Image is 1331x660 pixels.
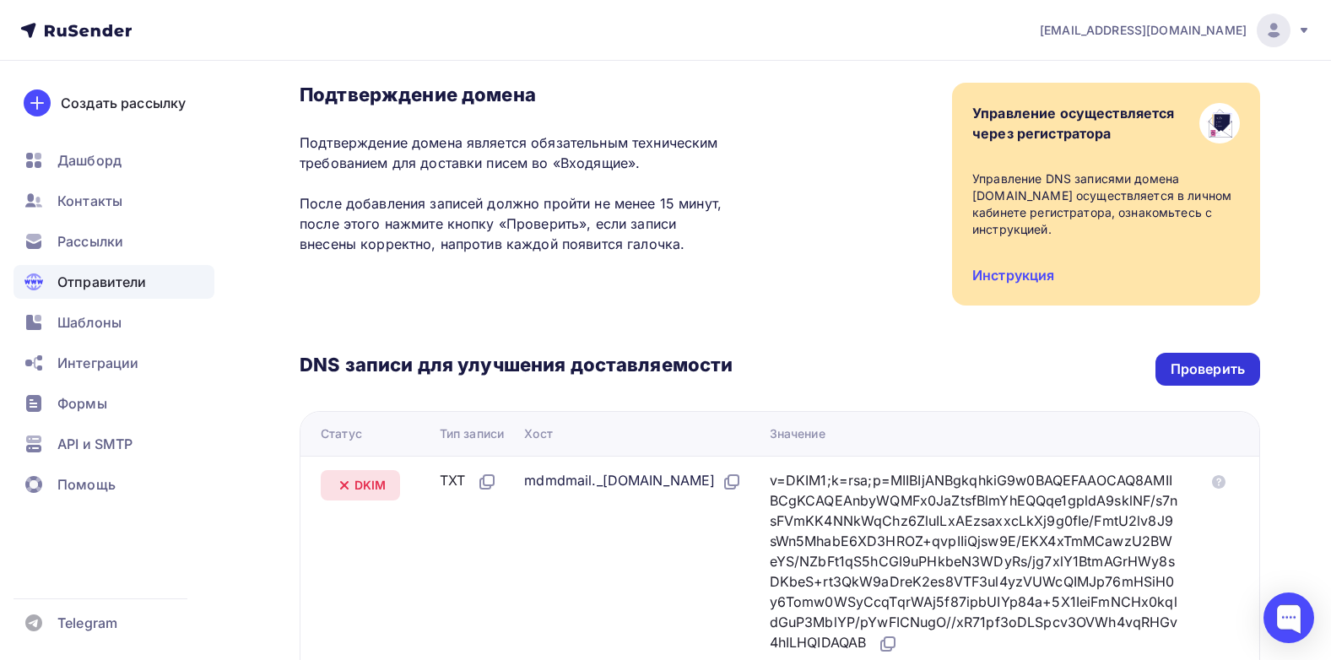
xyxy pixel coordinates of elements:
[972,170,1240,238] div: Управление DNS записями домена [DOMAIN_NAME] осуществляется в личном кабинете регистратора, ознак...
[14,306,214,339] a: Шаблоны
[57,613,117,633] span: Telegram
[321,425,362,442] div: Статус
[440,470,497,492] div: TXT
[57,434,133,454] span: API и SMTP
[524,470,742,492] div: mdmdmail._[DOMAIN_NAME]
[61,93,186,113] div: Создать рассылку
[14,184,214,218] a: Контакты
[14,225,214,258] a: Рассылки
[14,143,214,177] a: Дашборд
[57,231,123,252] span: Рассылки
[1171,360,1245,379] div: Проверить
[300,133,733,254] p: Подтверждение домена является обязательным техническим требованием для доставки писем во «Входящи...
[57,272,147,292] span: Отправители
[57,191,122,211] span: Контакты
[972,267,1054,284] a: Инструкция
[972,103,1175,143] div: Управление осуществляется через регистратора
[57,150,122,170] span: Дашборд
[57,393,107,414] span: Формы
[14,387,214,420] a: Формы
[14,265,214,299] a: Отправители
[300,353,733,380] h3: DNS записи для улучшения доставляемости
[57,312,122,333] span: Шаблоны
[524,425,553,442] div: Хост
[770,425,825,442] div: Значение
[440,425,504,442] div: Тип записи
[1040,14,1311,47] a: [EMAIL_ADDRESS][DOMAIN_NAME]
[354,477,387,494] span: DKIM
[300,83,733,106] h3: Подтверждение домена
[57,353,138,373] span: Интеграции
[57,474,116,495] span: Помощь
[770,470,1178,654] div: v=DKIM1;k=rsa;p=MIIBIjANBgkqhkiG9w0BAQEFAAOCAQ8AMIIBCgKCAQEAnbyWQMFx0JaZtsfBlmYhEQQqe1gpldA9sklNF...
[1040,22,1247,39] span: [EMAIL_ADDRESS][DOMAIN_NAME]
